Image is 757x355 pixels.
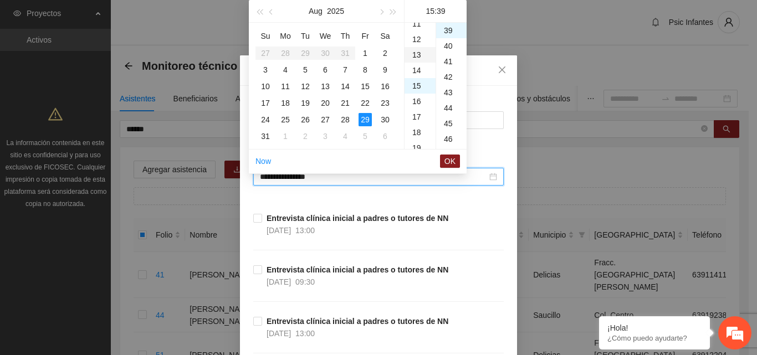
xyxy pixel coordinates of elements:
td: 2025-08-25 [275,111,295,128]
td: 2025-08-16 [375,78,395,95]
textarea: Escriba su mensaje y pulse “Intro” [6,237,211,276]
td: 2025-08-12 [295,78,315,95]
td: 2025-08-28 [335,111,355,128]
div: 21 [339,96,352,110]
td: 2025-08-04 [275,61,295,78]
div: 18 [405,125,436,140]
td: 2025-08-13 [315,78,335,95]
td: 2025-08-11 [275,78,295,95]
div: 47 [436,147,467,162]
div: 44 [436,100,467,116]
div: Chatee con nosotros ahora [58,56,186,71]
td: 2025-08-06 [315,61,335,78]
td: 2025-09-04 [335,128,355,145]
td: 2025-09-03 [315,128,335,145]
div: 17 [405,109,436,125]
th: Mo [275,27,295,45]
button: Close [487,55,517,85]
td: 2025-08-26 [295,111,315,128]
div: 19 [299,96,312,110]
p: ¿Cómo puedo ayudarte? [607,334,702,342]
div: 3 [319,130,332,143]
td: 2025-08-09 [375,61,395,78]
td: 2025-08-21 [335,95,355,111]
td: 2025-08-31 [255,128,275,145]
strong: Entrevista clínica inicial a padres o tutores de NN [267,265,448,274]
td: 2025-08-18 [275,95,295,111]
td: 2025-08-20 [315,95,335,111]
div: 6 [319,63,332,76]
div: 5 [359,130,372,143]
td: 2025-08-27 [315,111,335,128]
th: Su [255,27,275,45]
div: 10 [259,80,272,93]
div: 46 [436,131,467,147]
div: 31 [259,130,272,143]
div: 24 [259,113,272,126]
td: 2025-08-01 [355,45,375,61]
span: 09:30 [295,277,315,286]
td: 2025-08-10 [255,78,275,95]
div: 8 [359,63,372,76]
div: 11 [279,80,292,93]
div: 2 [378,47,392,60]
div: 25 [279,113,292,126]
div: 1 [279,130,292,143]
strong: Entrevista clínica inicial a padres o tutores de NN [267,214,448,223]
th: Fr [355,27,375,45]
td: 2025-08-03 [255,61,275,78]
div: 14 [339,80,352,93]
div: 16 [378,80,392,93]
div: 18 [279,96,292,110]
td: 2025-08-24 [255,111,275,128]
div: Minimizar ventana de chat en vivo [182,6,208,32]
td: 2025-09-05 [355,128,375,145]
td: 2025-08-19 [295,95,315,111]
div: 6 [378,130,392,143]
div: 5 [299,63,312,76]
div: 4 [339,130,352,143]
span: Estamos en línea. [64,115,153,227]
div: 14 [405,63,436,78]
div: 11 [405,16,436,32]
th: Sa [375,27,395,45]
td: 2025-08-05 [295,61,315,78]
span: 13:00 [295,329,315,338]
span: OK [444,155,456,167]
div: 16 [405,94,436,109]
div: 15 [359,80,372,93]
td: 2025-08-14 [335,78,355,95]
div: 13 [319,80,332,93]
td: 2025-08-15 [355,78,375,95]
th: Th [335,27,355,45]
td: 2025-08-23 [375,95,395,111]
div: 39 [436,23,467,38]
td: 2025-08-07 [335,61,355,78]
div: 12 [405,32,436,47]
div: 43 [436,85,467,100]
div: 20 [319,96,332,110]
div: 1 [359,47,372,60]
td: 2025-09-02 [295,128,315,145]
div: 30 [378,113,392,126]
div: 45 [436,116,467,131]
td: 2025-09-01 [275,128,295,145]
strong: Entrevista clínica inicial a padres o tutores de NN [267,317,448,326]
td: 2025-09-06 [375,128,395,145]
th: Tu [295,27,315,45]
span: [DATE] [267,329,291,338]
div: 28 [339,113,352,126]
div: 42 [436,69,467,85]
div: 2 [299,130,312,143]
div: 40 [436,38,467,54]
div: 15 [405,78,436,94]
button: OK [440,155,460,168]
div: 12 [299,80,312,93]
td: 2025-08-08 [355,61,375,78]
span: [DATE] [267,277,291,286]
div: ¡Hola! [607,323,702,332]
div: 7 [339,63,352,76]
td: 2025-08-29 [355,111,375,128]
div: 41 [436,54,467,69]
div: 22 [359,96,372,110]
